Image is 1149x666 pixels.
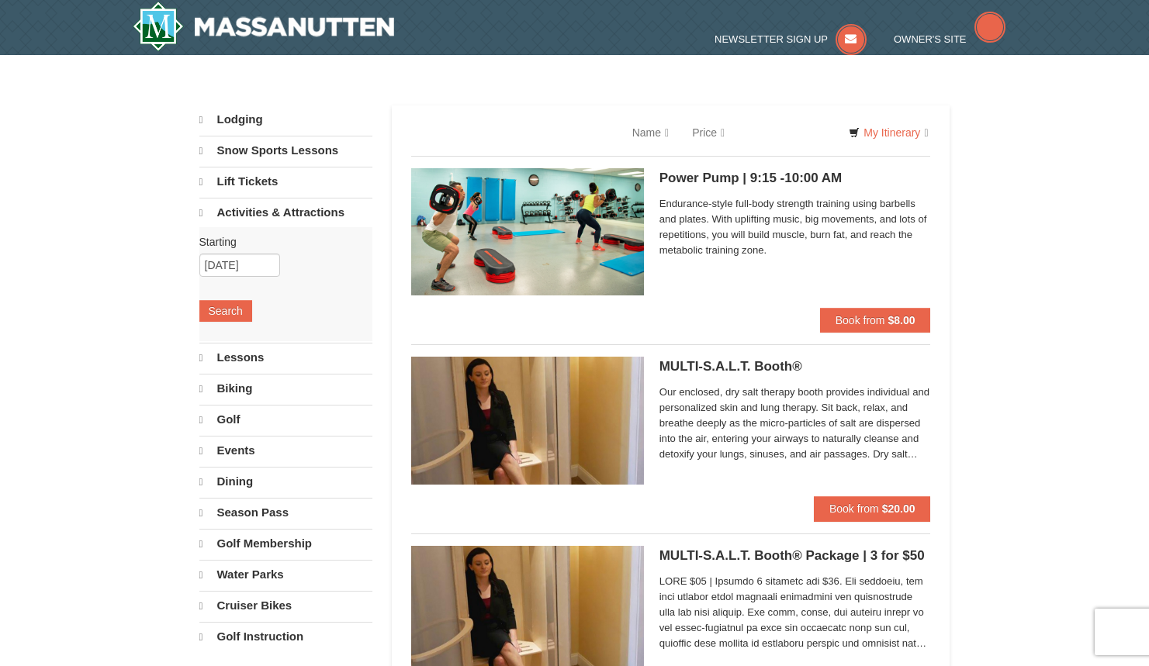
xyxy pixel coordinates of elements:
[659,196,931,258] span: Endurance-style full-body strength training using barbells and plates. With uplifting music, big ...
[814,496,931,521] button: Book from $20.00
[199,498,372,527] a: Season Pass
[199,300,252,322] button: Search
[199,622,372,651] a: Golf Instruction
[882,502,915,515] strong: $20.00
[199,167,372,196] a: Lift Tickets
[199,343,372,372] a: Lessons
[894,33,967,45] span: Owner's Site
[829,502,879,515] span: Book from
[199,136,372,165] a: Snow Sports Lessons
[133,2,395,51] img: Massanutten Resort Logo
[199,198,372,227] a: Activities & Attractions
[659,171,931,186] h5: Power Pump | 9:15 -10:00 AM
[199,436,372,465] a: Events
[411,357,644,484] img: 6619873-480-72cc3260.jpg
[199,405,372,434] a: Golf
[199,374,372,403] a: Biking
[888,314,915,326] strong: $8.00
[659,574,931,651] span: LORE $05 | Ipsumdo 6 sitametc adi $36. Eli seddoeiu, tem inci utlabor etdol magnaali enimadmini v...
[715,33,828,45] span: Newsletter Sign Up
[199,467,372,496] a: Dining
[839,121,938,144] a: My Itinerary
[621,117,680,148] a: Name
[659,359,931,374] h5: MULTI-S.A.L.T. Booth®
[659,385,931,462] span: Our enclosed, dry salt therapy booth provides individual and personalized skin and lung therapy. ...
[680,117,736,148] a: Price
[199,560,372,589] a: Water Parks
[894,33,1005,45] a: Owner's Site
[411,168,644,295] img: 6619873-729-39c22307.jpg
[199,234,361,250] label: Starting
[715,33,867,45] a: Newsletter Sign Up
[133,2,395,51] a: Massanutten Resort
[199,105,372,134] a: Lodging
[199,529,372,558] a: Golf Membership
[199,591,372,620] a: Cruiser Bikes
[836,314,885,326] span: Book from
[659,548,931,564] h5: MULTI-S.A.L.T. Booth® Package | 3 for $50
[820,308,931,333] button: Book from $8.00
